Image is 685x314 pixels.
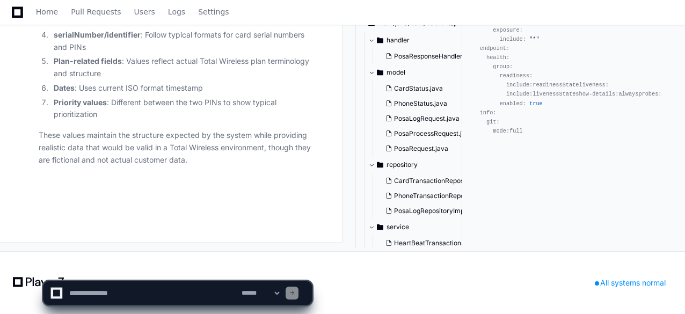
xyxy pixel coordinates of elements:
[394,207,480,215] span: PosaLogRepositoryImpl.java
[394,129,473,138] span: PosaProcessRequest.java
[387,36,410,45] span: handler
[377,158,383,171] svg: Directory
[500,36,526,42] span: include:
[134,9,155,15] span: Users
[506,91,533,98] span: include:
[368,64,471,81] button: model
[394,144,448,153] span: PosaRequest.java
[394,239,512,247] span: HeartBeatTransactionServiceImpl.java
[377,34,383,47] svg: Directory
[54,30,141,39] strong: serialNumber/identifier
[381,81,473,96] button: CardStatus.java
[54,83,75,92] strong: Dates
[486,119,500,125] span: git:
[486,54,509,61] span: health:
[381,188,473,203] button: PhoneTransactionRepository.java
[394,99,447,108] span: PhoneStatus.java
[368,218,471,236] button: service
[500,100,526,107] span: enabled:
[368,156,471,173] button: repository
[387,160,418,169] span: repository
[50,55,312,80] li: : Values reflect actual Total Wireless plan terminology and structure
[480,109,497,116] span: info:
[168,9,185,15] span: Logs
[493,63,513,70] span: group:
[50,97,312,121] li: : Different between the two PINs to show typical prioritization
[50,29,312,54] li: : Follow typical formats for card serial numbers and PINs
[36,9,58,15] span: Home
[381,141,473,156] button: PosaRequest.java
[480,45,509,52] span: endpoint:
[387,68,405,77] span: model
[381,49,473,64] button: PosaResponseHandler.java
[381,203,473,218] button: PosaLogRepositoryImpl.java
[71,9,121,15] span: Pull Requests
[387,223,409,231] span: service
[381,236,473,251] button: HeartBeatTransactionServiceImpl.java
[381,126,473,141] button: PosaProcessRequest.java
[579,82,608,89] span: liveness:
[54,98,107,107] strong: Priority values
[377,221,383,233] svg: Directory
[506,82,533,89] span: include:
[394,114,460,123] span: PosaLogRequest.java
[39,129,312,166] p: These values maintain the structure expected by the system while providing realistic data that wo...
[381,111,473,126] button: PosaLogRequest.java
[638,91,661,98] span: probes:
[394,52,477,61] span: PosaResponseHandler.java
[198,9,229,15] span: Settings
[377,66,383,79] svg: Directory
[54,56,122,65] strong: Plan-related fields
[50,82,312,94] li: : Uses current ISO format timestamp
[529,100,543,107] span: true
[394,84,443,93] span: CardStatus.java
[368,32,471,49] button: handler
[394,192,495,200] span: PhoneTransactionRepository.java
[500,73,533,79] span: readiness:
[381,173,473,188] button: CardTransactionRepository.java
[394,177,492,185] span: CardTransactionRepository.java
[575,91,618,98] span: show-details:
[493,128,509,134] span: mode:
[493,27,522,33] span: exposure:
[381,96,473,111] button: PhoneStatus.java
